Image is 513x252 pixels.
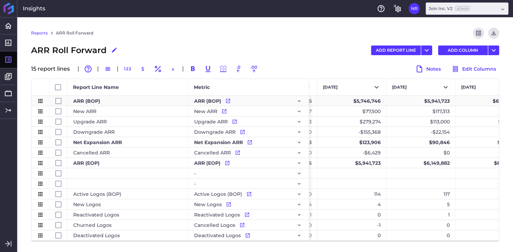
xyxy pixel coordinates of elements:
[31,179,309,189] div: Press SPACE to select this row.
[387,127,456,137] div: -$22,154
[409,3,420,14] button: User Menu
[317,137,387,147] div: $123,906
[67,106,188,116] div: New ARR
[194,179,196,189] span: -
[194,220,235,230] span: Cancelled Logos
[317,189,387,199] div: 114
[31,189,309,199] div: Press SPACE to select this row.
[429,6,469,12] div: Join Inc. V2
[31,199,309,210] div: Press SPACE to select this row.
[317,158,387,168] div: $5,941,723
[67,199,188,209] div: New Logos
[31,158,309,168] div: Press SPACE to select this row.
[67,137,188,147] div: Net Expansion ARR
[194,84,210,90] span: Metric
[488,28,499,39] button: Download
[371,46,421,55] button: ADD REPORT LINE
[194,96,221,106] span: ARR (BOP)
[455,6,469,11] ins: Admin
[412,63,444,74] button: Notes
[387,199,456,209] div: 5
[194,117,228,127] span: Upgrade ARR
[194,138,243,147] span: Net Expansion ARR
[31,106,309,117] div: Press SPACE to select this row.
[31,230,309,241] div: Press SPACE to select this row.
[194,127,236,137] span: Downgrade ARR
[387,230,456,240] div: 0
[387,106,456,116] div: $117,313
[387,158,456,168] div: $6,149,882
[194,210,240,220] span: Reactivated Logos
[317,230,387,240] div: 0
[317,220,387,230] div: -1
[31,210,309,220] div: Press SPACE to select this row.
[56,30,93,36] a: ARR Roll Forward
[67,158,188,168] div: ARR (EOP)
[31,168,309,179] div: Press SPACE to select this row.
[317,117,387,127] div: $279,274
[194,148,231,158] span: Cancelled ARR
[438,46,488,55] button: ADD COLUMN
[448,63,499,74] button: Edit Columns
[67,189,188,199] div: Active Logos (BOP)
[392,3,403,14] button: General Settings
[387,117,456,127] div: $113,000
[67,148,188,158] div: Cancelled ARR
[31,44,120,57] div: ARR Roll Forward
[31,66,74,72] div: 15 report line s
[473,28,484,39] button: Refresh
[137,63,148,74] button: $
[387,79,455,95] button: [DATE]
[387,96,456,106] div: $5,941,723
[317,106,387,116] div: $77,500
[31,30,48,36] a: Reports
[31,220,309,230] div: Press SPACE to select this row.
[67,96,188,106] div: ARR (BOP)
[194,107,217,116] span: New ARR
[317,79,386,95] button: [DATE]
[194,200,222,209] span: New Logos
[317,210,387,220] div: 0
[392,84,407,90] span: [DATE]
[387,220,456,230] div: 0
[31,117,309,127] div: Press SPACE to select this row.
[67,230,188,240] div: Deactivated Logos
[31,148,309,158] div: Press SPACE to select this row.
[194,189,242,199] span: Active Logos (BOP)
[168,63,179,74] button: x
[488,46,499,55] button: User Menu
[67,210,188,220] div: Reactivated Logos
[67,220,188,230] div: Churned Logos
[323,84,338,90] span: [DATE]
[73,84,119,90] span: Report Line Name
[31,96,309,106] div: Press SPACE to select this row.
[31,137,309,148] div: Press SPACE to select this row.
[426,2,509,15] div: Dropdown select
[317,127,387,137] div: -$155,368
[194,169,196,178] span: -
[387,137,456,147] div: $90,846
[317,96,387,106] div: $5,746,746
[67,117,188,127] div: Upgrade ARR
[376,3,387,14] button: Help
[387,210,456,220] div: 1
[461,84,476,90] span: [DATE]
[317,148,387,158] div: -$6,429
[194,158,220,168] span: ARR (EOP)
[421,46,432,55] button: User Menu
[67,127,188,137] div: Downgrade ARR
[387,148,456,158] div: $0
[194,231,241,240] span: Deactivated Logos
[31,127,309,137] div: Press SPACE to select this row.
[317,199,387,209] div: 4
[387,189,456,199] div: 117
